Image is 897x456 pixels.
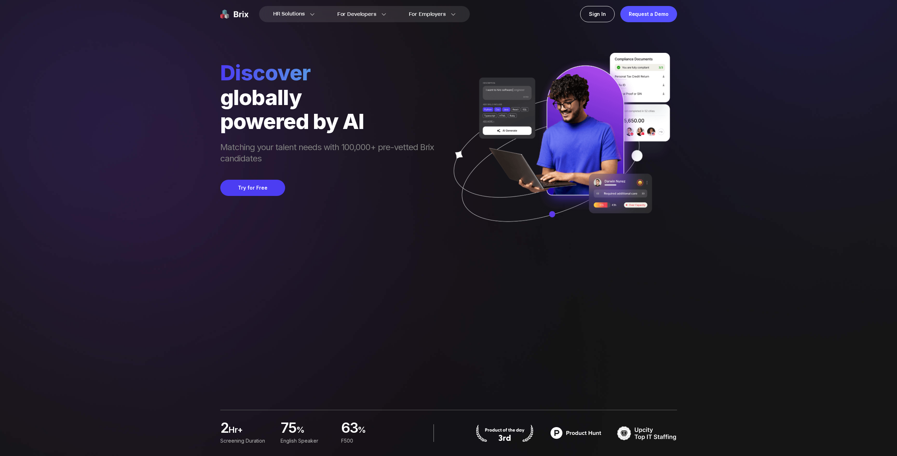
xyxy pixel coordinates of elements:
[281,421,296,436] span: 75
[409,11,446,18] span: For Employers
[296,424,333,438] span: %
[220,180,285,196] button: Try for Free
[220,437,272,445] div: Screening duration
[220,421,228,436] span: 2
[341,437,393,445] div: F500
[220,60,441,85] span: Discover
[358,424,393,438] span: %
[620,6,677,22] a: Request a Demo
[475,424,535,442] img: product hunt badge
[341,421,358,436] span: 63
[273,8,305,20] span: HR Solutions
[281,437,332,445] div: English Speaker
[580,6,615,22] a: Sign In
[546,424,606,442] img: product hunt badge
[617,424,677,442] img: TOP IT STAFFING
[220,109,441,133] div: powered by AI
[337,11,376,18] span: For Developers
[228,424,272,438] span: hr+
[441,53,677,242] img: ai generate
[220,85,441,109] div: globally
[220,142,441,166] span: Matching your talent needs with 100,000+ pre-vetted Brix candidates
